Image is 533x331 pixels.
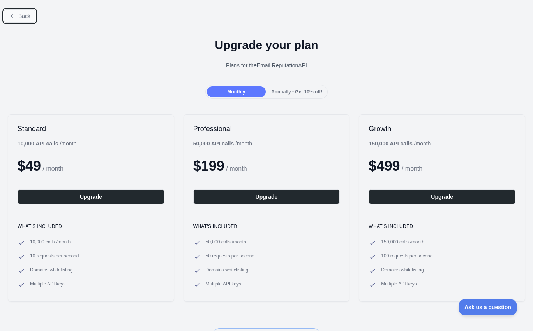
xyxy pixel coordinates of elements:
div: / month [193,140,252,147]
h2: Growth [369,124,515,133]
span: $ 499 [369,158,400,174]
h2: Professional [193,124,340,133]
b: 150,000 API calls [369,140,412,147]
iframe: Toggle Customer Support [459,299,517,315]
span: $ 199 [193,158,224,174]
b: 50,000 API calls [193,140,234,147]
div: / month [369,140,431,147]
